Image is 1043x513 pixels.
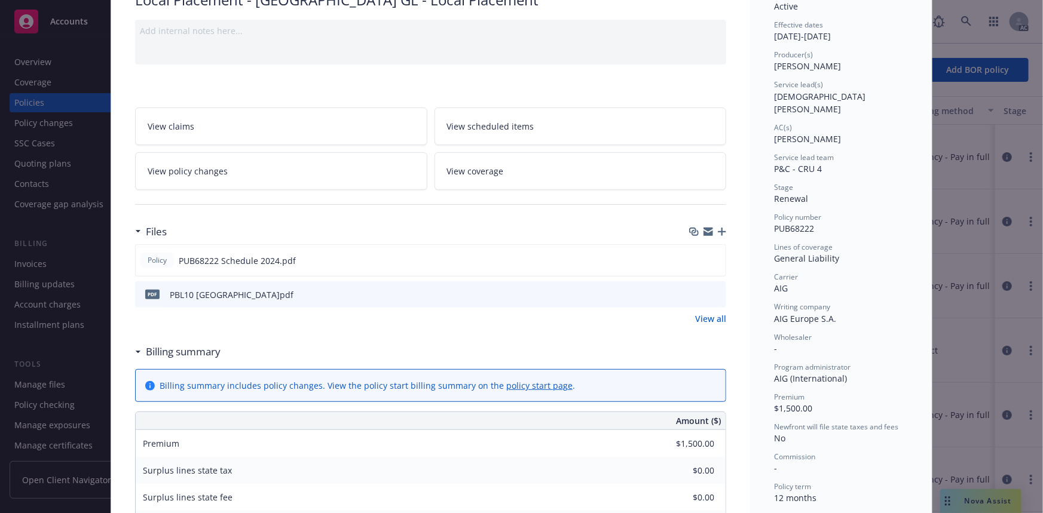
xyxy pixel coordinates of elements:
span: Carrier [774,272,798,282]
span: Wholesaler [774,332,812,342]
input: 0.00 [644,489,721,506]
div: Add internal notes here... [140,24,721,37]
div: [DATE] - [DATE] [774,20,908,42]
span: Policy number [774,212,821,222]
div: PBL10 [GEOGRAPHIC_DATA]pdf [170,288,293,301]
span: 12 months [774,492,816,503]
span: Lines of coverage [774,242,833,252]
span: Amount ($) [676,414,721,427]
span: [DEMOGRAPHIC_DATA][PERSON_NAME] [774,91,865,115]
h3: Billing summary [146,344,221,360]
span: No [774,432,785,444]
span: AIG [774,282,788,294]
span: Stage [774,182,793,192]
span: AIG (International) [774,373,847,384]
button: preview file [711,288,721,301]
a: View policy changes [135,152,427,190]
div: Billing summary includes policy changes. View the policy start billing summary on the . [160,379,575,392]
span: View policy changes [148,165,228,177]
span: Policy term [774,481,811,492]
span: [PERSON_NAME] [774,133,841,145]
span: pdf [145,290,160,299]
span: Service lead team [774,152,834,162]
input: 0.00 [644,435,721,453]
span: $1,500.00 [774,403,812,414]
h3: Files [146,224,167,239]
button: download file [691,254,701,267]
a: View all [695,312,726,325]
span: Surplus lines state tax [143,465,232,476]
span: Newfront will file state taxes and fees [774,422,898,432]
input: 0.00 [644,462,721,480]
span: View coverage [447,165,504,177]
span: AC(s) [774,122,792,133]
span: View scheduled items [447,120,534,133]
button: download file [692,288,701,301]
span: [PERSON_NAME] [774,60,841,72]
span: AIG Europe S.A. [774,313,836,324]
span: Commission [774,451,815,462]
a: policy start page [506,380,573,391]
span: Active [774,1,798,12]
span: P&C - CRU 4 [774,163,822,174]
a: View scheduled items [435,107,727,145]
button: preview file [710,254,721,267]
div: General Liability [774,252,908,265]
span: - [774,343,777,354]
div: Files [135,224,167,239]
span: Program administrator [774,362,851,372]
span: PUB68222 Schedule 2024.pdf [179,254,296,267]
span: Policy [145,255,169,266]
span: Surplus lines state fee [143,492,233,503]
span: Writing company [774,302,830,312]
span: Premium [774,392,805,402]
span: Service lead(s) [774,79,823,90]
span: PUB68222 [774,223,814,234]
a: View claims [135,107,427,145]
span: Premium [143,438,179,449]
div: Billing summary [135,344,221,360]
span: - [774,462,777,474]
span: Renewal [774,193,808,204]
span: Producer(s) [774,50,813,60]
span: View claims [148,120,194,133]
a: View coverage [435,152,727,190]
span: Effective dates [774,20,823,30]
